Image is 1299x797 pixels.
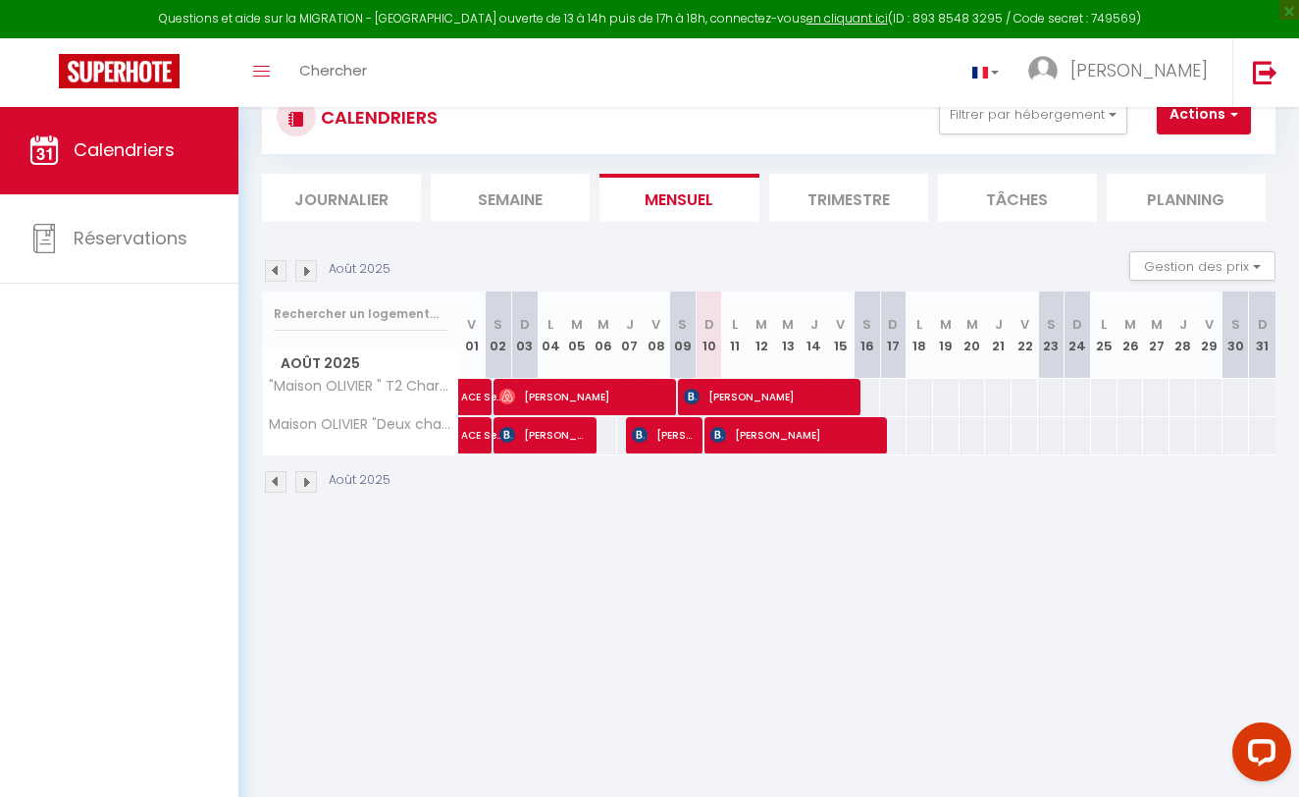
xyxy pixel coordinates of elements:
th: 20 [960,292,986,379]
a: ... [PERSON_NAME] [1013,38,1232,107]
span: Août 2025 [263,349,458,378]
abbr: S [862,315,871,334]
li: Tâches [938,174,1097,222]
span: [PERSON_NAME] [684,378,852,415]
th: 05 [564,292,591,379]
h3: CALENDRIERS [316,95,438,139]
img: ... [1028,56,1058,85]
button: Gestion des prix [1129,251,1275,281]
th: 06 [591,292,617,379]
li: Trimestre [769,174,928,222]
input: Rechercher un logement... [274,296,447,332]
abbr: M [940,315,952,334]
a: ACE Senol acenan [451,379,478,416]
abbr: D [1072,315,1082,334]
abbr: M [966,315,978,334]
abbr: D [1258,315,1268,334]
th: 22 [1012,292,1038,379]
abbr: M [571,315,583,334]
th: 18 [907,292,933,379]
span: "Maison OLIVIER " T2 Charme historique inclus !" [266,379,462,394]
li: Mensuel [599,174,758,222]
a: en cliquant ici [806,10,888,27]
abbr: L [547,315,553,334]
span: ACE Senol [PERSON_NAME] [461,406,506,444]
li: Semaine [431,174,590,222]
abbr: S [1231,315,1240,334]
span: [PERSON_NAME] [1070,58,1208,82]
p: Août 2025 [329,471,390,490]
abbr: D [704,315,714,334]
span: ACE Senol acenan [461,368,506,405]
abbr: J [1179,315,1187,334]
abbr: L [916,315,922,334]
th: 24 [1065,292,1091,379]
th: 19 [933,292,960,379]
p: Août 2025 [329,260,390,279]
iframe: LiveChat chat widget [1217,715,1299,797]
th: 17 [880,292,907,379]
th: 25 [1091,292,1117,379]
th: 09 [669,292,696,379]
a: Chercher [285,38,382,107]
abbr: L [732,315,738,334]
th: 21 [985,292,1012,379]
th: 15 [827,292,854,379]
img: logout [1253,60,1277,84]
abbr: D [888,315,898,334]
button: Actions [1157,95,1251,134]
th: 23 [1038,292,1065,379]
th: 30 [1222,292,1249,379]
abbr: J [995,315,1003,334]
span: Chercher [299,60,367,80]
th: 29 [1196,292,1222,379]
span: [PERSON_NAME] [499,378,667,415]
span: Maison OLIVIER "Deux chambres, Wi-Fi, climatisation" [266,417,462,432]
abbr: V [467,315,476,334]
span: [PERSON_NAME] [499,416,588,453]
th: 31 [1249,292,1275,379]
th: 02 [485,292,511,379]
th: 27 [1143,292,1169,379]
abbr: M [598,315,609,334]
abbr: V [1020,315,1029,334]
abbr: J [810,315,818,334]
th: 16 [854,292,880,379]
abbr: M [1124,315,1136,334]
span: Réservations [74,226,187,250]
th: 26 [1117,292,1144,379]
abbr: D [520,315,530,334]
th: 13 [775,292,802,379]
th: 01 [459,292,486,379]
abbr: M [1151,315,1163,334]
th: 28 [1169,292,1196,379]
li: Planning [1107,174,1266,222]
th: 14 [801,292,827,379]
abbr: V [1205,315,1214,334]
th: 10 [696,292,722,379]
abbr: V [836,315,845,334]
th: 12 [749,292,775,379]
li: Journalier [262,174,421,222]
span: [PERSON_NAME] [632,416,694,453]
th: 11 [722,292,749,379]
abbr: J [626,315,634,334]
abbr: M [755,315,767,334]
abbr: M [782,315,794,334]
th: 04 [538,292,564,379]
abbr: S [1047,315,1056,334]
th: 08 [643,292,669,379]
abbr: L [1101,315,1107,334]
span: Calendriers [74,137,175,162]
abbr: V [651,315,660,334]
abbr: S [494,315,502,334]
th: 03 [511,292,538,379]
abbr: S [678,315,687,334]
span: [PERSON_NAME] [710,416,878,453]
a: ACE Senol [PERSON_NAME] [451,417,478,454]
button: Filtrer par hébergement [939,95,1127,134]
img: Super Booking [59,54,180,88]
th: 07 [617,292,644,379]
